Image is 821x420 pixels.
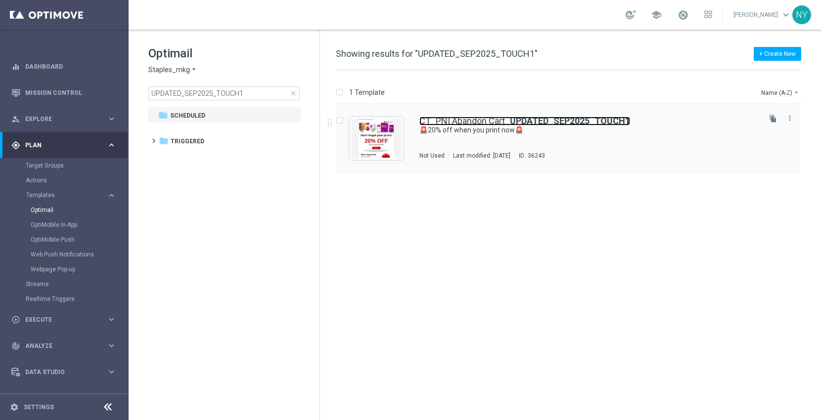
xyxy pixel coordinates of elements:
[11,89,117,97] button: Mission Control
[31,236,103,244] a: OptiMobile Push
[785,112,795,124] button: more_vert
[26,176,103,184] a: Actions
[31,232,128,247] div: OptiMobile Push
[148,65,198,75] button: Staples_mkg arrow_drop_down
[31,251,103,258] a: Web Push Notifications
[25,369,107,375] span: Data Studio
[792,5,811,24] div: NY
[171,137,204,146] span: Triggered
[352,119,401,158] img: 36243.jpeg
[651,9,662,20] span: school
[107,114,116,124] i: keyboard_arrow_right
[170,111,205,120] span: Scheduled
[158,110,168,120] i: folder
[26,292,128,306] div: Realtime Triggers
[419,117,630,126] a: CT_PNI Abandon Cart_UPDATED_SEP2025_TOUCH1
[11,62,20,71] i: equalizer
[26,192,97,198] span: Templates
[514,152,545,160] div: ID:
[26,162,103,169] a: Target Groups
[31,247,128,262] div: Web Push Notifications
[11,141,20,150] i: gps_fixed
[159,136,169,146] i: folder
[107,367,116,377] i: keyboard_arrow_right
[26,295,103,303] a: Realtime Triggers
[11,115,20,124] i: person_search
[528,152,545,160] div: 36243
[11,141,107,150] div: Plan
[11,63,117,71] button: equalizer Dashboard
[769,115,777,123] i: file_copy
[148,86,300,100] input: Search Template
[148,65,190,75] span: Staples_mkg
[31,262,128,277] div: Webpage Pop-up
[31,206,103,214] a: Optimail
[11,341,107,350] div: Analyze
[11,141,117,149] button: gps_fixed Plan keyboard_arrow_right
[25,53,116,80] a: Dashboard
[11,368,107,377] div: Data Studio
[11,385,116,411] div: Optibot
[767,112,779,125] button: file_copy
[24,404,54,410] a: Settings
[26,173,128,188] div: Actions
[336,48,538,59] span: Showing results for "UPDATED_SEP2025_TOUCH1"
[11,342,117,350] button: track_changes Analyze keyboard_arrow_right
[107,315,116,324] i: keyboard_arrow_right
[107,140,116,150] i: keyboard_arrow_right
[786,114,794,122] i: more_vert
[11,316,117,324] button: play_circle_outline Execute keyboard_arrow_right
[107,341,116,350] i: keyboard_arrow_right
[419,152,445,160] div: Not Used
[289,89,297,97] span: close
[780,9,791,20] span: keyboard_arrow_down
[760,86,801,98] button: Name (A-Z)arrow_drop_down
[25,343,107,349] span: Analyze
[25,142,107,148] span: Plan
[11,115,117,123] button: person_search Explore keyboard_arrow_right
[11,115,107,124] div: Explore
[11,53,116,80] div: Dashboard
[26,158,128,173] div: Target Groups
[26,191,117,199] button: Templates keyboard_arrow_right
[419,126,736,135] a: 🚨20% off when you print now🚨
[25,116,107,122] span: Explore
[419,126,759,135] div: 🚨20% off when you print now🚨
[11,315,20,324] i: play_circle_outline
[26,280,103,288] a: Streams
[510,116,630,126] b: UPDATED_SEP2025_TOUCH1
[31,221,103,229] a: OptiMobile In-App
[449,152,514,160] div: Last modified: [DATE]
[792,88,800,96] i: arrow_drop_down
[31,265,103,273] a: Webpage Pop-up
[11,368,117,376] button: Data Studio keyboard_arrow_right
[190,65,198,75] i: arrow_drop_down
[732,7,792,22] a: [PERSON_NAME]keyboard_arrow_down
[754,47,801,61] button: + Create New
[31,203,128,217] div: Optimail
[11,80,116,106] div: Mission Control
[25,385,103,411] a: Optibot
[326,104,819,172] div: Press SPACE to select this row.
[107,191,116,200] i: keyboard_arrow_right
[349,88,385,97] p: 1 Template
[31,217,128,232] div: OptiMobile In-App
[11,315,107,324] div: Execute
[26,188,128,277] div: Templates
[25,317,107,323] span: Execute
[26,277,128,292] div: Streams
[26,192,107,198] div: Templates
[25,80,116,106] a: Mission Control
[10,403,19,412] i: settings
[11,341,20,350] i: track_changes
[148,45,300,61] h1: Optimail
